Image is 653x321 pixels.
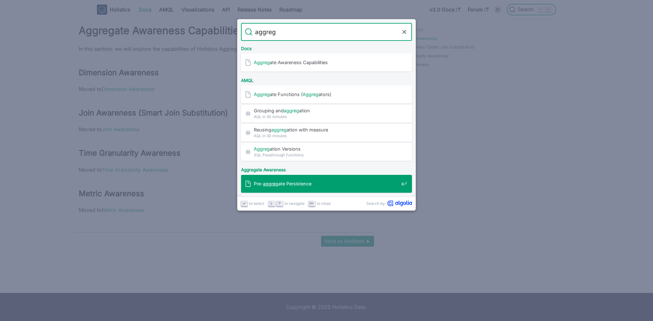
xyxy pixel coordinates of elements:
[303,92,319,97] mark: Aggreg
[366,200,412,206] a: Search byAlgolia
[400,28,408,36] button: Clear the query
[254,146,270,152] mark: Aggreg
[253,23,400,41] input: Search docs
[241,124,412,142] a: Reusingaggregation with measure​AQL in 30 minutes
[241,86,412,103] a: Aggregate Functions (Aggregators)
[284,108,299,113] mark: aggreg
[263,181,278,186] mark: aggreg
[241,194,412,212] a: Aggregate Awareness
[240,73,413,86] div: AMQL
[254,92,270,97] mark: Aggreg
[284,200,304,206] span: to navigate
[366,200,385,206] span: Search by
[269,201,274,206] svg: Arrow down
[254,181,399,187] span: Pre- ate Persistence
[240,41,413,54] div: Docs
[254,60,270,65] mark: Aggreg
[254,108,399,114] span: Grouping and ation​
[309,201,314,206] svg: Escape key
[241,143,412,161] a: Aggregation Versions​SQL Passthrough Functions
[254,114,399,120] span: AQL in 30 minutes
[271,127,287,132] mark: aggreg
[254,152,399,158] span: SQL Passthrough Functions
[317,200,331,206] span: to close
[241,54,412,71] a: Aggregate Awareness Capabilities
[254,146,399,152] span: ation Versions​
[242,201,247,206] svg: Enter key
[254,59,399,65] span: ate Awareness Capabilities
[249,200,264,206] span: to select
[254,127,399,133] span: Reusing ation with measure​
[241,175,412,193] a: Pre-aggregate Persistence
[254,91,399,97] span: ate Functions ( ators)
[241,105,412,123] a: Grouping andaggregation​AQL in 30 minutes
[254,133,399,139] span: AQL in 30 minutes
[387,200,412,206] svg: Algolia
[240,162,413,175] div: Aggregate Awareness
[277,201,282,206] svg: Arrow up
